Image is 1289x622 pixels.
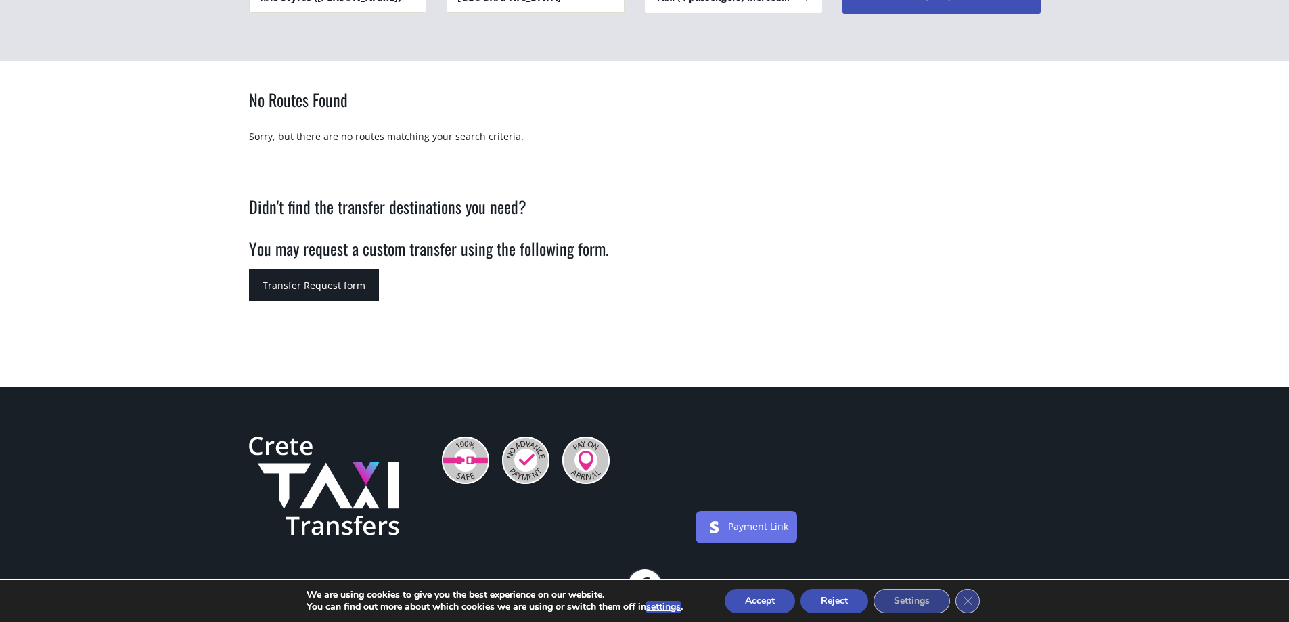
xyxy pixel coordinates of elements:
[955,589,980,613] button: Close GDPR Cookie Banner
[307,601,683,613] p: You can find out more about which cookies we are using or switch them off in .
[307,589,683,601] p: We are using cookies to give you the best experience on our website.
[725,589,795,613] button: Accept
[249,88,1041,130] h2: No Routes Found
[646,601,681,613] button: settings
[874,589,950,613] button: Settings
[249,237,1041,279] h2: You may request a custom transfer using the following form.
[704,516,725,538] img: stripe
[249,437,399,535] img: Crete Taxi Transfers
[249,195,1041,237] h2: Didn't find the transfer destinations you need?
[800,589,868,613] button: Reject
[249,130,1041,155] p: Sorry, but there are no routes matching your search criteria.
[502,437,549,484] img: No Advance Payment
[249,269,379,301] a: Transfer Request form
[628,569,662,603] a: facebook
[442,437,489,484] img: 100% Safe
[728,519,788,532] a: Payment Link
[562,437,610,484] img: Pay On Arrival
